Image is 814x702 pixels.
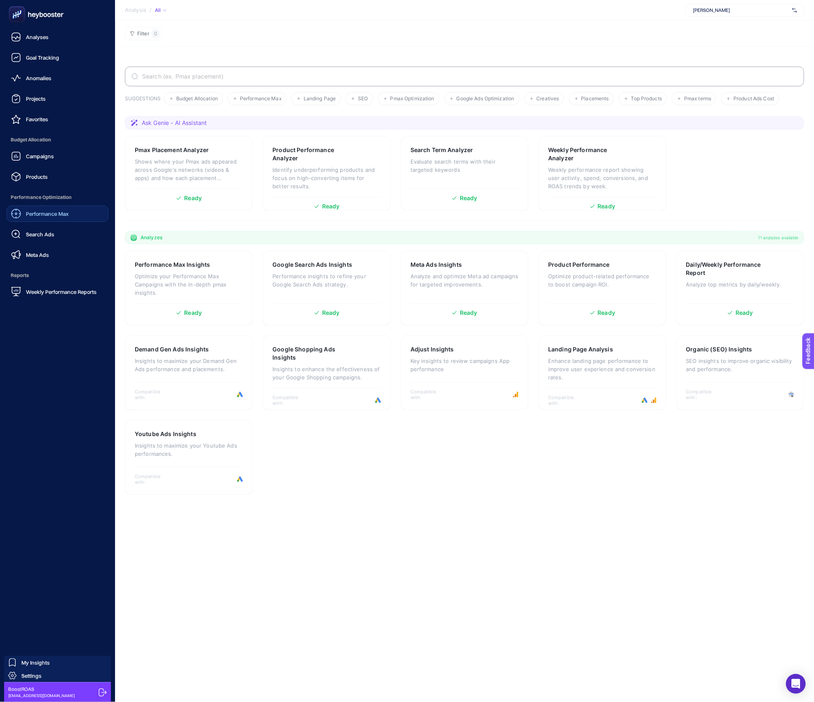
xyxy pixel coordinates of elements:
[7,148,108,164] a: Campaigns
[7,49,108,66] a: Goal Tracking
[792,6,797,14] img: svg%3e
[7,206,108,222] a: Performance Max
[272,146,355,162] h3: Product Performance Analyzer
[272,345,355,362] h3: Google Shopping Ads Insights
[125,420,253,495] a: Youtube Ads InsightsInsights to maximize your Youtube Ads performances.Compatible with:
[401,136,528,211] a: Search Term AnalyzerEvaluate search terms with their targeted keywordsReady
[184,310,202,316] span: Ready
[272,365,380,381] p: Insights to enhance the effectiveness of your Google Shopping campaigns.
[759,234,799,241] span: 11 analyzes available
[538,251,666,326] a: Product PerformanceOptimize product-related performance to boost campaign ROI.Ready
[410,146,473,154] h3: Search Term Analyzer
[125,335,253,410] a: Demand Gen Ads InsightsInsights to maximize your Demand Gen Ads performance and placements.Compat...
[548,395,585,406] span: Compatible with:
[154,30,157,37] span: 0
[548,345,613,353] h3: Landing Page Analysis
[150,7,152,13] span: /
[786,674,806,694] div: Open Intercom Messenger
[7,284,108,300] a: Weekly Performance Reports
[410,357,519,373] p: Key insights to review campaigns App performance
[401,251,528,326] a: Meta Ads InsightsAnalyze and optimize Meta ad campaigns for targeted improvements.Ready
[26,75,51,81] span: Anomalies
[272,272,380,289] p: Performance insights to refine your Google Search Ads strategy.
[7,111,108,127] a: Favorites
[7,226,108,242] a: Search Ads
[26,34,48,40] span: Analyses
[135,473,172,485] span: Compatible with:
[26,252,49,258] span: Meta Ads
[460,195,477,201] span: Ready
[548,357,656,381] p: Enhance landing page performance to improve user experience and conversion rates.
[548,166,656,190] p: Weekly performance report showing user activity, spend, conversions, and ROAS trends by week.
[684,96,711,102] span: Pmax terms
[548,261,610,269] h3: Product Performance
[358,96,368,102] span: SEO
[184,195,202,201] span: Ready
[7,189,108,206] span: Performance Optimization
[263,251,390,326] a: Google Search Ads InsightsPerformance insights to refine your Google Search Ads strategy.Ready
[272,395,309,406] span: Compatible with:
[4,669,111,682] a: Settings
[135,345,209,353] h3: Demand Gen Ads Insights
[135,389,172,400] span: Compatible with:
[21,672,42,679] span: Settings
[7,132,108,148] span: Budget Allocation
[21,659,50,666] span: My Insights
[8,693,75,699] span: [EMAIL_ADDRESS][DOMAIN_NAME]
[548,146,630,162] h3: Weekly Performance Analyzer
[322,203,340,209] span: Ready
[263,136,390,211] a: Product Performance AnalyzerIdentify underperforming products and focus on high-converting items ...
[460,310,477,316] span: Ready
[538,335,666,410] a: Landing Page AnalysisEnhance landing page performance to improve user experience and conversion r...
[686,280,794,289] p: Analyze top metrics by daily/weekly.
[7,29,108,45] a: Analyses
[410,272,519,289] p: Analyze and optimize Meta ad campaigns for targeted improvements.
[135,146,209,154] h3: Pmax Placement Analyzer
[686,261,769,277] h3: Daily/Weekly Performance Report
[581,96,609,102] span: Placements
[135,261,210,269] h3: Performance Max Insights
[141,73,798,80] input: Search
[538,136,666,211] a: Weekly Performance AnalyzerWeekly performance report showing user activity, spend, conversions, a...
[4,656,111,669] a: My Insights
[686,345,752,353] h3: Organic (SEO) Insights
[693,7,789,14] span: [PERSON_NAME]
[26,289,97,295] span: Weekly Performance Reports
[7,247,108,263] a: Meta Ads
[410,345,454,353] h3: Adjust Insights
[141,234,162,241] span: Analyzes
[135,357,243,373] p: Insights to maximize your Demand Gen Ads performance and placements.
[26,54,59,61] span: Goal Tracking
[736,310,753,316] span: Ready
[135,272,243,297] p: Optimize your Performance Max Campaigns with the in-depth pmax insights.
[176,96,218,102] span: Budget Allocation
[135,430,196,438] h3: Youtube Ads Insights
[26,95,46,102] span: Projects
[125,95,161,105] h3: SUGGESTIONS
[7,90,108,107] a: Projects
[537,96,559,102] span: Creatives
[137,31,149,37] span: Filter
[272,166,380,190] p: Identify underperforming products and focus on high-converting items for better results.
[125,7,146,14] span: Analysis
[263,335,390,410] a: Google Shopping Ads InsightsInsights to enhance the effectiveness of your Google Shopping campaig...
[410,389,447,400] span: Compatible with:
[410,157,519,174] p: Evaluate search terms with their targeted keywords
[304,96,336,102] span: Landing Page
[240,96,281,102] span: Performance Max
[125,27,162,40] button: Filter0
[26,153,54,159] span: Campaigns
[598,310,616,316] span: Ready
[7,169,108,185] a: Products
[457,96,514,102] span: Google Ads Optimization
[142,119,207,127] span: Ask Genie - AI Assistant
[686,357,794,373] p: SEO insights to improve organic visibility and performance.
[26,210,69,217] span: Performance Max
[272,261,352,269] h3: Google Search Ads Insights
[135,157,243,182] p: Shows where your Pmax ads appeared across Google's networks (videos & apps) and how each placemen...
[7,70,108,86] a: Anomalies
[598,203,616,209] span: Ready
[125,251,253,326] a: Performance Max InsightsOptimize your Performance Max Campaigns with the in-depth pmax insights.R...
[7,267,108,284] span: Reports
[322,310,340,316] span: Ready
